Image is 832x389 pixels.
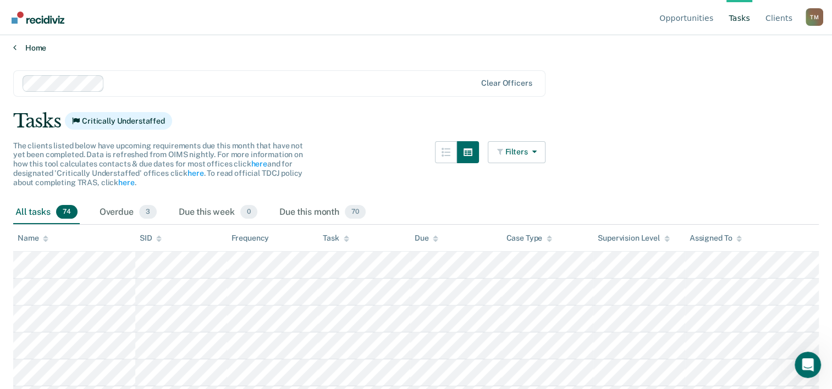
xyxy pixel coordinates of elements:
div: SID [140,234,162,243]
div: Frequency [232,234,269,243]
div: All tasks74 [13,201,80,225]
div: Assigned To [690,234,742,243]
button: Filters [488,141,546,163]
div: Due this month70 [277,201,368,225]
span: The clients listed below have upcoming requirements due this month that have not yet been complet... [13,141,303,187]
span: 70 [345,205,366,219]
div: Case Type [506,234,552,243]
div: Supervision Level [598,234,670,243]
div: Overdue3 [97,201,159,225]
div: Due [415,234,439,243]
div: Clear officers [481,79,532,88]
div: Task [323,234,349,243]
a: Home [13,43,819,53]
a: here [118,178,134,187]
button: Profile dropdown button [806,8,823,26]
span: 3 [139,205,157,219]
span: 0 [240,205,257,219]
div: Name [18,234,48,243]
div: Due this week0 [177,201,260,225]
iframe: Intercom live chat [795,352,821,378]
span: 74 [56,205,78,219]
img: Recidiviz [12,12,64,24]
div: Tasks [13,110,819,132]
a: here [188,169,203,177]
a: here [251,159,267,168]
div: T M [806,8,823,26]
span: Critically Understaffed [65,112,172,130]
